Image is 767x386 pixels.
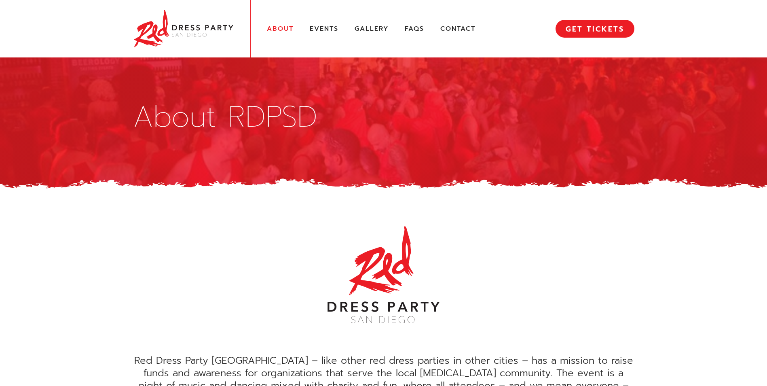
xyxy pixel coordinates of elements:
h1: About RDPSD [133,102,634,131]
a: About [267,25,294,33]
img: Red Dress Party San Diego [133,8,234,49]
a: Events [310,25,338,33]
a: Contact [440,25,475,33]
a: Gallery [355,25,389,33]
a: GET TICKETS [556,20,634,38]
a: FAQs [405,25,424,33]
